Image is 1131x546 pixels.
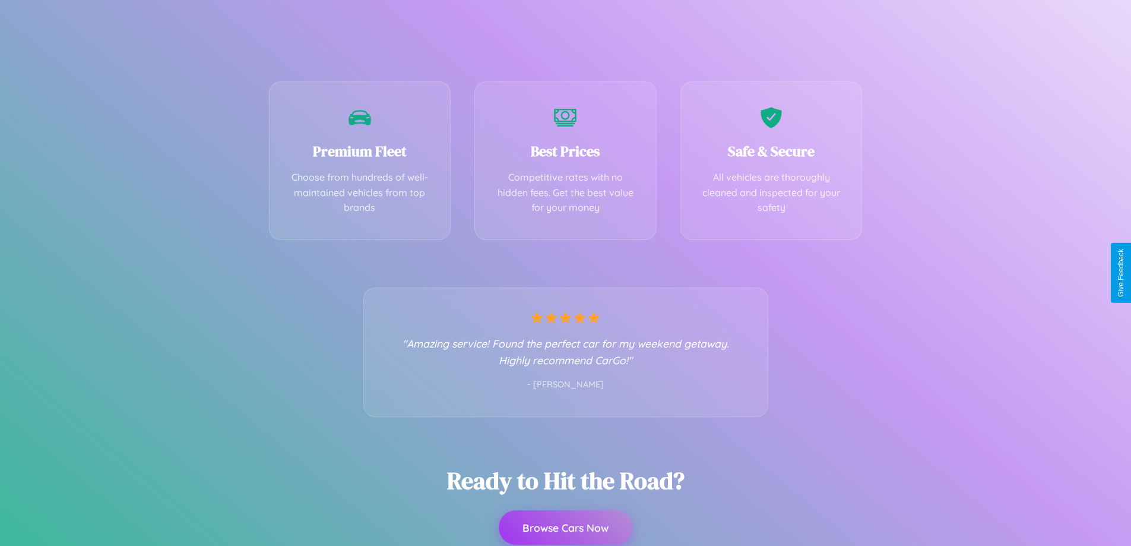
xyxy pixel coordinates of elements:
p: "Amazing service! Found the perfect car for my weekend getaway. Highly recommend CarGo!" [388,335,744,368]
h2: Ready to Hit the Road? [447,465,685,497]
h3: Premium Fleet [287,141,433,161]
h3: Best Prices [493,141,638,161]
p: - [PERSON_NAME] [388,377,744,393]
div: Give Feedback [1117,249,1125,297]
p: All vehicles are thoroughly cleaned and inspected for your safety [699,170,844,216]
p: Choose from hundreds of well-maintained vehicles from top brands [287,170,433,216]
button: Browse Cars Now [499,510,632,545]
h3: Safe & Secure [699,141,844,161]
p: Competitive rates with no hidden fees. Get the best value for your money [493,170,638,216]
